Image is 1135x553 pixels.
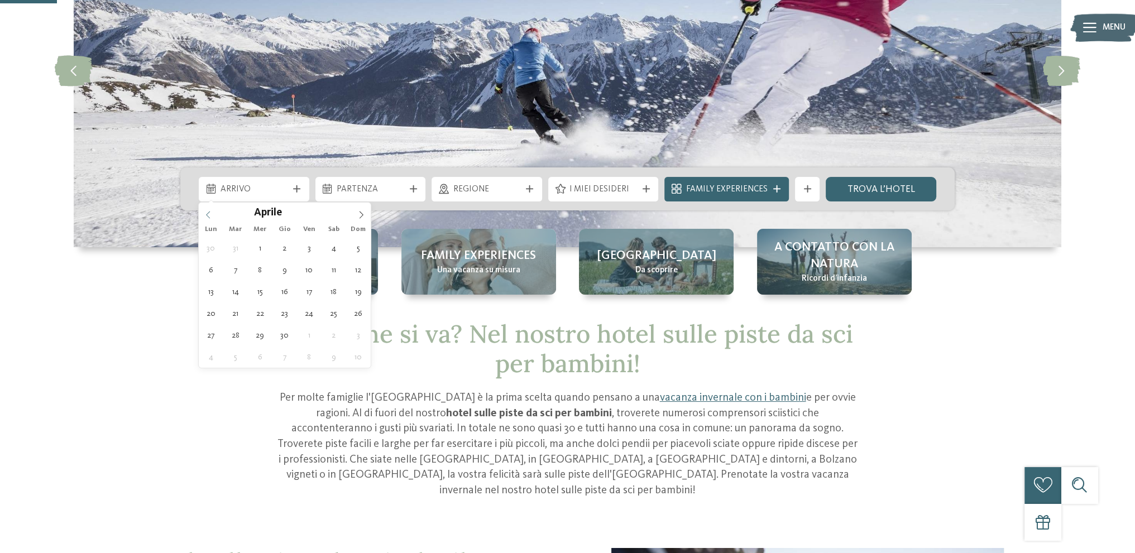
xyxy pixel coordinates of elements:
span: Aprile 10, 2026 [298,259,320,281]
span: Aprile 13, 2026 [200,281,222,302]
span: Mer [248,226,272,233]
span: Maggio 9, 2026 [323,346,344,368]
a: Hotel sulle piste da sci per bambini: divertimento senza confini Family experiences Una vacanza s... [401,229,556,295]
span: Sab [322,226,346,233]
span: Aprile 7, 2026 [224,259,246,281]
span: Aprile 3, 2026 [298,237,320,259]
span: Aprile 5, 2026 [347,237,369,259]
span: Maggio 2, 2026 [323,324,344,346]
span: Ricordi d’infanzia [802,273,867,285]
span: Regione [453,184,521,196]
span: Aprile 23, 2026 [274,302,295,324]
span: Marzo 31, 2026 [224,237,246,259]
span: Aprile 20, 2026 [200,302,222,324]
span: Aprile 25, 2026 [323,302,344,324]
span: Aprile 8, 2026 [249,259,271,281]
span: Family experiences [421,247,536,265]
span: Aprile 26, 2026 [347,302,369,324]
a: trova l’hotel [826,177,936,201]
span: Arrivo [221,184,288,196]
span: Aprile 29, 2026 [249,324,271,346]
span: Aprile 19, 2026 [347,281,369,302]
span: Gio [272,226,297,233]
span: Da scoprire [635,265,678,277]
span: Maggio 5, 2026 [224,346,246,368]
span: Aprile 24, 2026 [298,302,320,324]
a: vacanza invernale con i bambini [659,392,806,403]
span: Lun [199,226,223,233]
span: Maggio 1, 2026 [298,324,320,346]
span: Marzo 30, 2026 [200,237,222,259]
span: Aprile 22, 2026 [249,302,271,324]
span: Aprile [254,208,282,219]
span: Aprile 27, 2026 [200,324,222,346]
span: Dom [346,226,371,233]
span: Una vacanza su misura [437,265,520,277]
span: Partenza [337,184,404,196]
a: Hotel sulle piste da sci per bambini: divertimento senza confini [GEOGRAPHIC_DATA] Da scoprire [579,229,734,295]
span: Maggio 10, 2026 [347,346,369,368]
span: Mar [223,226,248,233]
span: Aprile 9, 2026 [274,259,295,281]
span: Maggio 8, 2026 [298,346,320,368]
span: Maggio 7, 2026 [274,346,295,368]
span: Aprile 28, 2026 [224,324,246,346]
span: Aprile 18, 2026 [323,281,344,302]
span: Aprile 6, 2026 [200,259,222,281]
a: Hotel sulle piste da sci per bambini: divertimento senza confini A contatto con la natura Ricordi... [757,229,912,295]
span: Aprile 4, 2026 [323,237,344,259]
span: Aprile 12, 2026 [347,259,369,281]
span: Maggio 4, 2026 [200,346,222,368]
p: Per molte famiglie l'[GEOGRAPHIC_DATA] è la prima scelta quando pensano a una e per ovvie ragioni... [276,391,860,499]
span: Aprile 30, 2026 [274,324,295,346]
span: [GEOGRAPHIC_DATA] [597,247,716,265]
span: Aprile 15, 2026 [249,281,271,302]
span: Aprile 11, 2026 [323,259,344,281]
span: Aprile 17, 2026 [298,281,320,302]
input: Year [282,206,319,218]
span: Aprile 1, 2026 [249,237,271,259]
span: Dov’è che si va? Nel nostro hotel sulle piste da sci per bambini! [282,318,853,379]
span: Aprile 21, 2026 [224,302,246,324]
span: Maggio 3, 2026 [347,324,369,346]
strong: hotel sulle piste da sci per bambini [446,408,612,419]
span: Aprile 14, 2026 [224,281,246,302]
span: Family Experiences [686,184,768,196]
span: A contatto con la natura [769,239,899,273]
span: I miei desideri [569,184,637,196]
span: Maggio 6, 2026 [249,346,271,368]
span: Ven [297,226,322,233]
span: Aprile 16, 2026 [274,281,295,302]
span: Aprile 2, 2026 [274,237,295,259]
